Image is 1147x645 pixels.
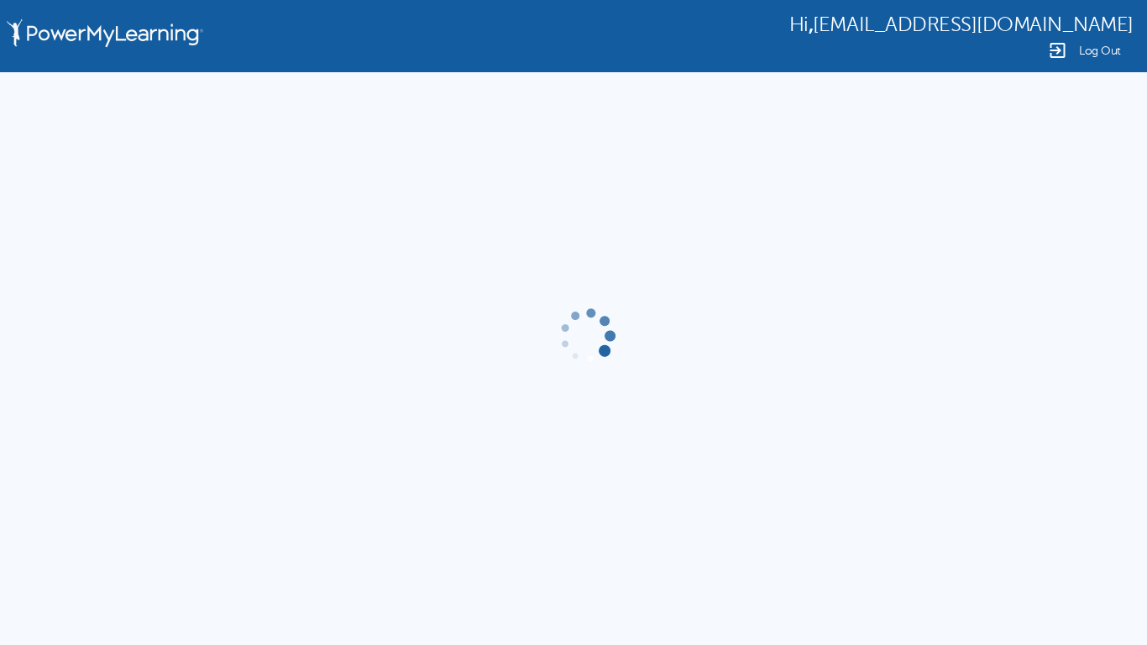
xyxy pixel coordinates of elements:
span: Log Out [1079,45,1121,57]
span: Hi [789,13,809,36]
img: gif-load2.gif [556,305,618,367]
div: , [789,12,1134,36]
span: [EMAIL_ADDRESS][DOMAIN_NAME] [813,13,1134,36]
img: Logout Icon [1047,40,1067,60]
